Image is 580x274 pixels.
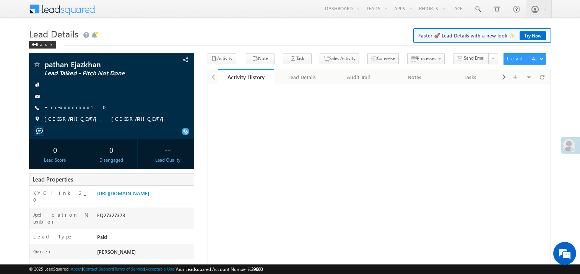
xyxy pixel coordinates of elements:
div: Lead Quality [144,157,192,164]
span: 39660 [251,266,263,272]
button: Task [283,53,312,64]
a: Activity History [218,69,274,85]
a: Back [29,41,60,47]
a: [URL][DOMAIN_NAME] [97,190,149,196]
a: About [71,266,82,271]
a: Lead Details [274,69,330,85]
button: Converse [367,53,399,64]
a: Contact Support [83,266,113,271]
a: Try Now [520,31,546,40]
button: Lead Actions [504,53,546,65]
a: Terms of Service [114,266,144,271]
button: Processes [407,53,445,64]
div: 0 [87,143,135,157]
button: Sales Activity [320,53,359,64]
div: 0 [31,143,79,157]
div: Activity History [224,73,268,81]
span: Faster 🚀 Lead Details with a new look ✨ [418,32,546,39]
span: Send Email [464,55,486,62]
a: Audit Trail [330,69,387,85]
div: EQ27327373 [95,211,194,222]
div: Paid [95,233,194,244]
span: Lead Details [29,28,78,40]
label: KYC link 2_0 [33,190,89,203]
span: Your Leadsquared Account Number is [175,266,263,272]
span: Lead Properties [32,175,73,183]
a: Notes [387,69,443,85]
label: Application Number [33,211,89,225]
label: Owner [33,248,51,255]
div: Lead Details [280,73,323,82]
span: Processes [417,55,436,61]
a: Tasks [443,69,499,85]
button: Send Email [453,53,489,64]
span: pathan Ejazkhan [44,60,147,68]
span: [GEOGRAPHIC_DATA], [GEOGRAPHIC_DATA] [44,115,167,123]
div: Tasks [449,73,492,82]
div: Lead Actions [507,55,539,62]
a: +xx-xxxxxxxx10 [44,104,111,110]
div: Notes [393,73,436,82]
span: © 2025 LeadSquared | | | | | [29,266,263,273]
div: Back [29,41,56,49]
div: Disengaged [87,157,135,164]
span: [PERSON_NAME] [97,248,136,255]
div: Audit Trail [336,73,380,82]
div: Lead Score [31,157,79,164]
span: Lead Talked - Pitch Not Done [44,70,147,77]
div: -- [144,143,192,157]
label: Lead Type [33,233,73,240]
a: Acceptable Use [145,266,174,271]
button: Note [246,53,275,64]
button: Activity [208,53,236,64]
